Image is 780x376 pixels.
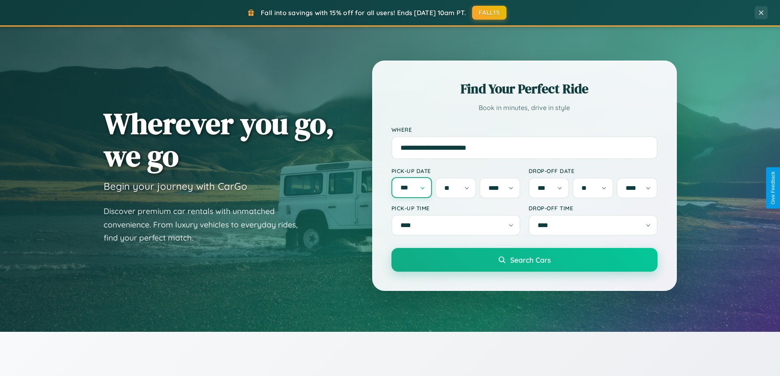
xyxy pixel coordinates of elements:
[510,255,551,264] span: Search Cars
[104,180,247,192] h3: Begin your journey with CarGo
[529,167,658,174] label: Drop-off Date
[391,248,658,272] button: Search Cars
[529,205,658,212] label: Drop-off Time
[472,6,506,20] button: FALL15
[391,167,520,174] label: Pick-up Date
[391,102,658,114] p: Book in minutes, drive in style
[391,205,520,212] label: Pick-up Time
[391,126,658,133] label: Where
[104,205,308,245] p: Discover premium car rentals with unmatched convenience. From luxury vehicles to everyday rides, ...
[104,107,335,172] h1: Wherever you go, we go
[391,80,658,98] h2: Find Your Perfect Ride
[770,171,776,205] div: Give Feedback
[261,9,466,17] span: Fall into savings with 15% off for all users! Ends [DATE] 10am PT.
